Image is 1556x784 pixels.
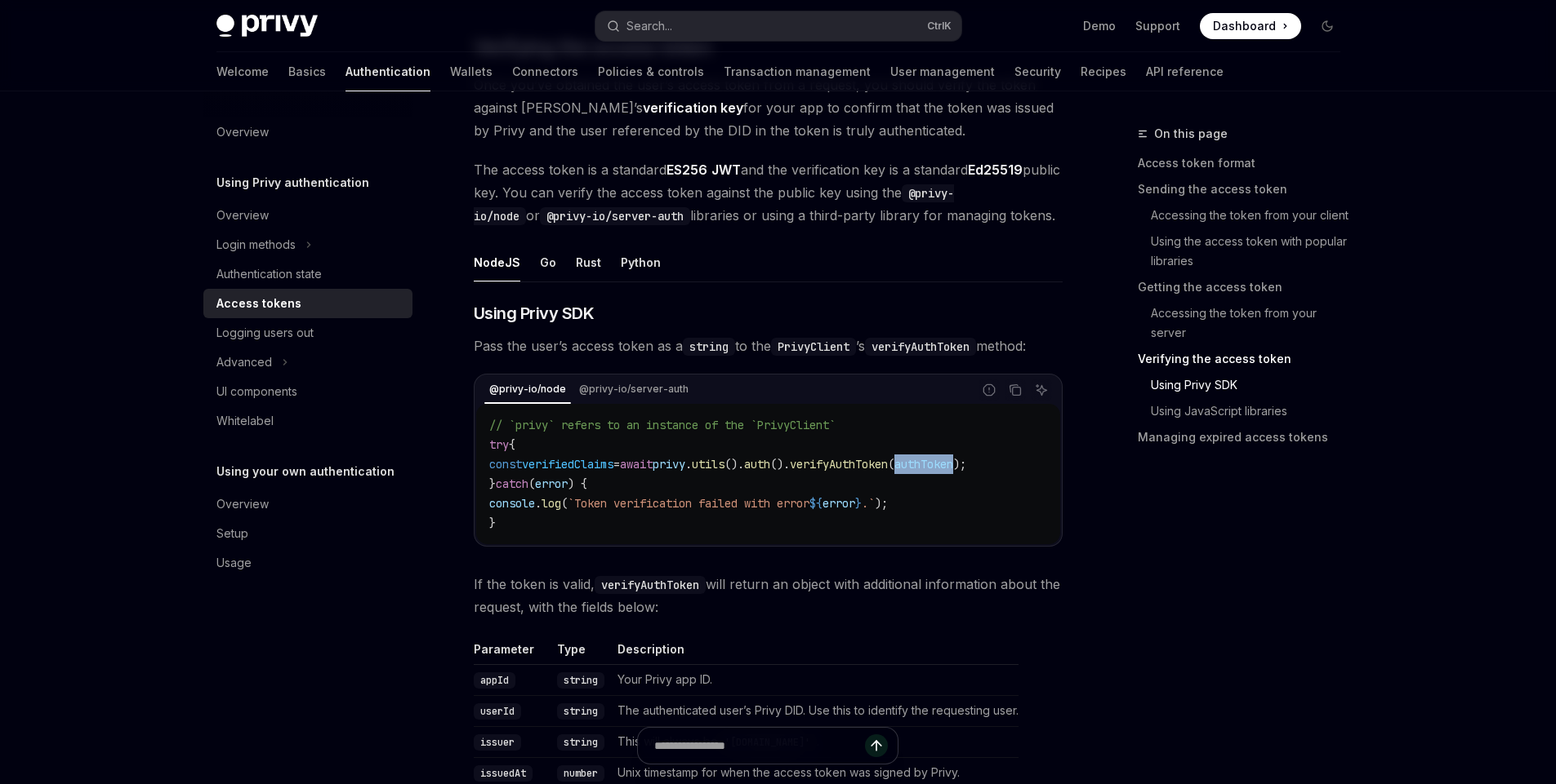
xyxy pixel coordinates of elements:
[474,302,595,325] span: Using Privy SDK
[216,294,301,313] div: Access tokens
[216,206,269,225] div: Overview
[968,162,1023,179] a: Ed25519
[724,52,871,91] a: Transaction management
[216,173,369,193] h5: Using Privy authentication
[1138,424,1353,450] a: Managing expired access tokens
[568,476,587,491] span: ) {
[1138,176,1353,202] a: Sending the access token
[203,348,412,377] button: Toggle Advanced section
[865,734,888,757] button: Send message
[1138,346,1353,372] a: Verifying the access token
[203,406,412,436] a: Whitelabel
[1314,13,1340,39] button: Toggle dark mode
[216,235,296,255] div: Login methods
[875,496,888,511] span: );
[203,489,412,519] a: Overview
[1005,379,1026,401] button: Copy the contents from the code block
[557,672,604,689] code: string
[770,457,790,472] span: ().
[474,334,1063,357] span: Pass the user’s access token as a to the ’s method:
[1081,52,1126,91] a: Recipes
[724,457,744,472] span: ().
[203,259,412,289] a: Authentication state
[1083,18,1116,34] a: Demo
[1014,52,1061,91] a: Security
[203,318,412,348] a: Logging users out
[1213,18,1276,34] span: Dashboard
[744,457,770,472] span: auth
[540,243,556,281] div: Go
[626,16,672,36] div: Search...
[203,548,412,578] a: Usage
[595,576,706,594] code: verifyAuthToken
[890,52,995,91] a: User management
[643,100,743,116] strong: verification key
[203,201,412,230] a: Overview
[888,457,894,472] span: (
[1138,398,1353,424] a: Using JavaScript libraries
[823,496,855,511] span: error
[288,52,326,91] a: Basics
[862,496,875,511] span: .`
[1154,124,1228,144] span: On this page
[1135,18,1180,34] a: Support
[216,411,274,431] div: Whitelabel
[855,496,862,511] span: }
[496,476,528,491] span: catch
[865,338,976,356] code: verifyAuthToken
[551,641,611,665] th: Type
[216,52,269,91] a: Welcome
[509,437,515,452] span: {
[557,703,604,720] code: string
[203,377,412,406] a: UI components
[809,496,823,511] span: ${
[203,289,412,318] a: Access tokens
[535,496,542,511] span: .
[711,162,741,179] a: JWT
[894,457,953,472] span: authToken
[489,418,836,432] span: // `privy` refers to an instance of the `PrivyClient`
[790,457,888,472] span: verifyAuthToken
[1138,372,1353,398] a: Using Privy SDK
[216,553,252,573] div: Usage
[474,184,954,225] code: @privy-io/node
[574,379,693,399] div: @privy-io/server-auth
[512,52,578,91] a: Connectors
[1146,52,1224,91] a: API reference
[683,338,735,356] code: string
[474,573,1063,618] span: If the token is valid, will return an object with additional information about the request, with ...
[1200,13,1301,39] a: Dashboard
[216,494,269,514] div: Overview
[346,52,430,91] a: Authentication
[474,73,1063,142] span: Once you’ve obtained the user’s access token from a request, you should verify the token against ...
[1138,300,1353,346] a: Accessing the token from your server
[216,462,395,481] h5: Using your own authentication
[489,496,535,511] span: console
[216,264,322,284] div: Authentication state
[474,672,515,689] code: appId
[598,52,704,91] a: Policies & controls
[613,457,620,472] span: =
[450,52,493,91] a: Wallets
[568,496,809,511] span: `Token verification failed with error
[561,496,568,511] span: (
[620,457,653,472] span: await
[474,703,521,720] code: userId
[621,243,661,281] div: Python
[927,20,952,33] span: Ctrl K
[611,695,1019,726] td: The authenticated user’s Privy DID. Use this to identify the requesting user.
[611,664,1019,695] td: Your Privy app ID.
[692,457,724,472] span: utils
[1138,150,1353,176] a: Access token format
[203,519,412,548] a: Setup
[474,158,1063,227] span: The access token is a standard and the verification key is a standard public key. You can verify ...
[489,437,509,452] span: try
[542,496,561,511] span: log
[489,516,496,530] span: }
[1031,379,1052,401] button: Ask AI
[771,338,856,356] code: PrivyClient
[979,379,1000,401] button: Report incorrect code
[203,230,412,259] button: Toggle Login methods section
[528,476,535,491] span: (
[653,457,685,472] span: privy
